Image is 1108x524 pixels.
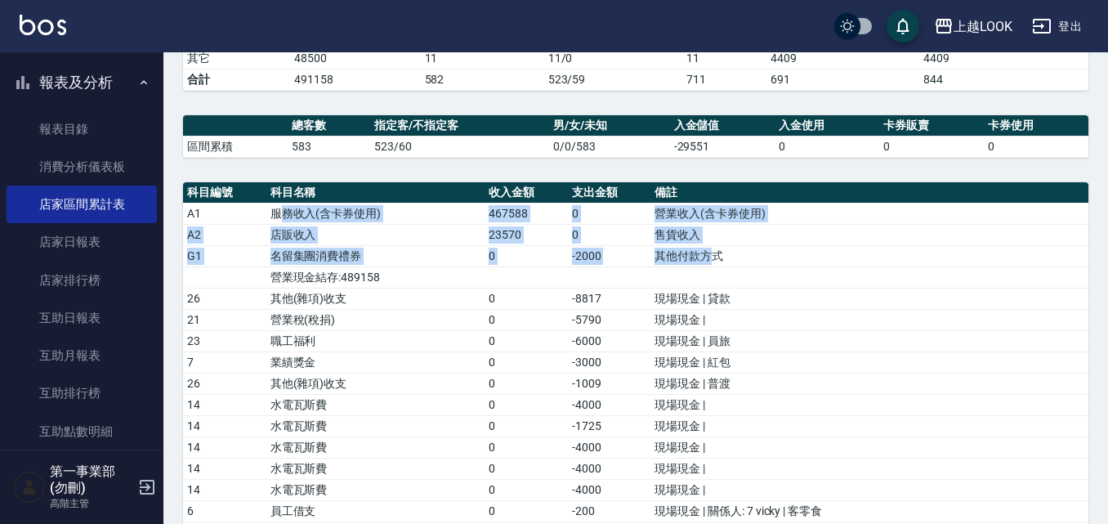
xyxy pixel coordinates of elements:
[266,182,485,204] th: 科目名稱
[183,437,266,458] td: 14
[568,352,651,373] td: -3000
[650,182,1088,204] th: 備註
[879,115,984,137] th: 卡券販賣
[50,464,133,496] h5: 第一事業部 (勿刪)
[266,394,485,415] td: 水電瓦斯費
[7,61,157,104] button: 報表及分析
[682,69,767,90] td: 711
[568,224,651,245] td: 0
[568,394,651,415] td: -4000
[183,500,266,522] td: 6
[7,299,157,337] a: 互助日報表
[266,203,485,224] td: 服務收入(含卡券使用)
[568,415,651,437] td: -1725
[183,288,266,309] td: 26
[7,148,157,186] a: 消費分析儀表板
[919,69,1088,90] td: 844
[650,458,1088,479] td: 現場現金 |
[568,330,651,352] td: -6000
[650,224,1088,245] td: 售貨收入
[568,458,651,479] td: -4000
[954,16,1012,37] div: 上越LOOK
[682,47,767,69] td: 11
[650,437,1088,458] td: 現場現金 |
[568,182,651,204] th: 支出金額
[7,413,157,450] a: 互助點數明細
[568,500,651,522] td: -200
[544,69,682,90] td: 523/59
[485,224,568,245] td: 23570
[568,203,651,224] td: 0
[266,288,485,309] td: 其他(雜項)收支
[485,182,568,204] th: 收入金額
[183,115,1088,158] table: a dense table
[919,47,1088,69] td: 4409
[485,500,568,522] td: 0
[266,309,485,330] td: 營業稅(稅捐)
[266,373,485,394] td: 其他(雜項)收支
[650,373,1088,394] td: 現場現金 | 普渡
[7,374,157,412] a: 互助排行榜
[290,69,420,90] td: 491158
[485,288,568,309] td: 0
[183,224,266,245] td: A2
[266,266,485,288] td: 營業現金結存:489158
[549,115,669,137] th: 男/女/未知
[485,245,568,266] td: 0
[650,288,1088,309] td: 現場現金 | 貸款
[485,373,568,394] td: 0
[183,394,266,415] td: 14
[421,69,544,90] td: 582
[485,479,568,500] td: 0
[650,415,1088,437] td: 現場現金 |
[766,47,919,69] td: 4409
[183,245,266,266] td: G1
[370,136,549,157] td: 523/60
[650,479,1088,500] td: 現場現金 |
[183,479,266,500] td: 14
[984,136,1088,157] td: 0
[775,115,879,137] th: 入金使用
[7,262,157,299] a: 店家排行榜
[549,136,669,157] td: 0/0/583
[485,458,568,479] td: 0
[183,47,290,69] td: 其它
[266,245,485,266] td: 名留集團消費禮券
[7,337,157,374] a: 互助月報表
[927,10,1019,43] button: 上越LOOK
[183,352,266,373] td: 7
[650,309,1088,330] td: 現場現金 |
[568,437,651,458] td: -4000
[7,110,157,148] a: 報表目錄
[544,47,682,69] td: 11 / 0
[879,136,984,157] td: 0
[568,479,651,500] td: -4000
[266,415,485,437] td: 水電瓦斯費
[650,203,1088,224] td: 營業收入(含卡券使用)
[266,479,485,500] td: 水電瓦斯費
[290,47,420,69] td: 48500
[984,115,1088,137] th: 卡券使用
[650,500,1088,522] td: 現場現金 | 關係人: 7 vicky | 客零食
[568,309,651,330] td: -5790
[775,136,879,157] td: 0
[183,415,266,437] td: 14
[266,458,485,479] td: 水電瓦斯費
[183,330,266,352] td: 23
[421,47,544,69] td: 11
[370,115,549,137] th: 指定客/不指定客
[650,330,1088,352] td: 現場現金 | 員旅
[485,415,568,437] td: 0
[485,352,568,373] td: 0
[183,69,290,90] td: 合計
[568,373,651,394] td: -1009
[7,186,157,223] a: 店家區間累計表
[485,394,568,415] td: 0
[183,458,266,479] td: 14
[650,352,1088,373] td: 現場現金 | 紅包
[288,115,370,137] th: 總客數
[13,471,46,504] img: Person
[670,136,775,157] td: -29551
[485,309,568,330] td: 0
[20,15,66,35] img: Logo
